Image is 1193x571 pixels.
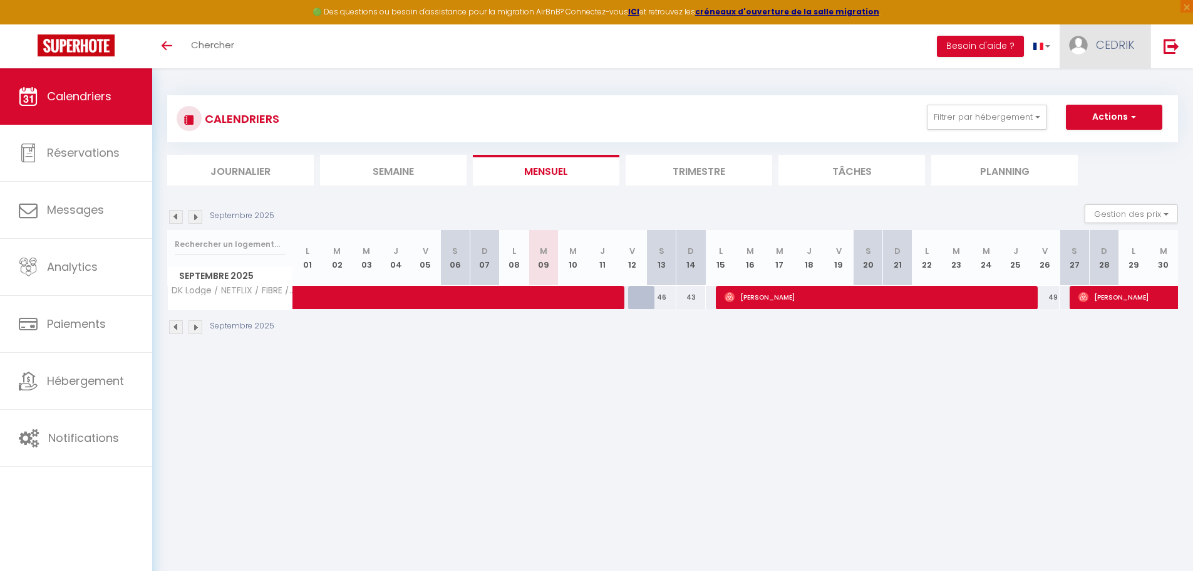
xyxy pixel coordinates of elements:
[1042,245,1048,257] abbr: V
[47,88,111,104] span: Calendriers
[1060,230,1089,286] th: 27
[1164,38,1179,54] img: logout
[1101,245,1107,257] abbr: D
[482,245,488,257] abbr: D
[210,210,274,222] p: Septembre 2025
[765,230,794,286] th: 17
[676,230,706,286] th: 14
[778,155,925,186] li: Tâches
[629,245,635,257] abbr: V
[47,202,104,217] span: Messages
[411,230,440,286] th: 05
[306,245,309,257] abbr: L
[647,286,676,309] div: 46
[776,245,783,257] abbr: M
[381,230,411,286] th: 04
[983,245,990,257] abbr: M
[927,105,1047,130] button: Filtrer par hébergement
[333,245,341,257] abbr: M
[1072,245,1077,257] abbr: S
[647,230,676,286] th: 13
[883,230,912,286] th: 21
[1030,230,1060,286] th: 26
[168,267,292,285] span: Septembre 2025
[202,105,279,133] h3: CALENDRIERS
[320,155,467,186] li: Semaine
[1132,245,1135,257] abbr: L
[746,245,754,257] abbr: M
[617,230,647,286] th: 12
[210,320,274,332] p: Septembre 2025
[695,6,879,17] a: créneaux d'ouverture de la salle migration
[912,230,942,286] th: 22
[499,230,529,286] th: 08
[807,245,812,257] abbr: J
[953,245,960,257] abbr: M
[47,373,124,389] span: Hébergement
[1119,230,1149,286] th: 29
[1160,245,1167,257] abbr: M
[659,245,664,257] abbr: S
[38,34,115,56] img: Super Booking
[1069,36,1088,55] img: ...
[600,245,605,257] abbr: J
[937,36,1024,57] button: Besoin d'aide ?
[293,230,323,286] th: 01
[558,230,587,286] th: 10
[10,5,48,43] button: Ouvrir le widget de chat LiveChat
[794,230,824,286] th: 18
[626,155,772,186] li: Trimestre
[473,155,619,186] li: Mensuel
[824,230,853,286] th: 19
[925,245,929,257] abbr: L
[931,155,1078,186] li: Planning
[175,233,286,256] input: Rechercher un logement...
[323,230,352,286] th: 02
[47,145,120,160] span: Réservations
[540,245,547,257] abbr: M
[191,38,234,51] span: Chercher
[363,245,370,257] abbr: M
[512,245,516,257] abbr: L
[971,230,1001,286] th: 24
[1013,245,1018,257] abbr: J
[1001,230,1030,286] th: 25
[1085,204,1178,223] button: Gestion des prix
[440,230,470,286] th: 06
[529,230,558,286] th: 09
[170,286,295,295] span: DK Lodge / NETFLIX / FIBRE / COSY
[719,245,723,257] abbr: L
[836,245,842,257] abbr: V
[854,230,883,286] th: 20
[47,259,98,275] span: Analytics
[706,230,735,286] th: 15
[470,230,499,286] th: 07
[393,245,398,257] abbr: J
[167,155,314,186] li: Journalier
[894,245,901,257] abbr: D
[48,430,119,446] span: Notifications
[725,285,1035,309] span: [PERSON_NAME]
[588,230,617,286] th: 11
[352,230,381,286] th: 03
[1060,24,1150,68] a: ... CEDRIK
[423,245,428,257] abbr: V
[182,24,244,68] a: Chercher
[865,245,871,257] abbr: S
[569,245,577,257] abbr: M
[47,316,106,332] span: Paiements
[1066,105,1162,130] button: Actions
[735,230,765,286] th: 16
[1030,286,1060,309] div: 49
[628,6,639,17] a: ICI
[1096,37,1135,53] span: CEDRIK
[942,230,971,286] th: 23
[676,286,706,309] div: 43
[1089,230,1118,286] th: 28
[688,245,694,257] abbr: D
[452,245,458,257] abbr: S
[1149,230,1178,286] th: 30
